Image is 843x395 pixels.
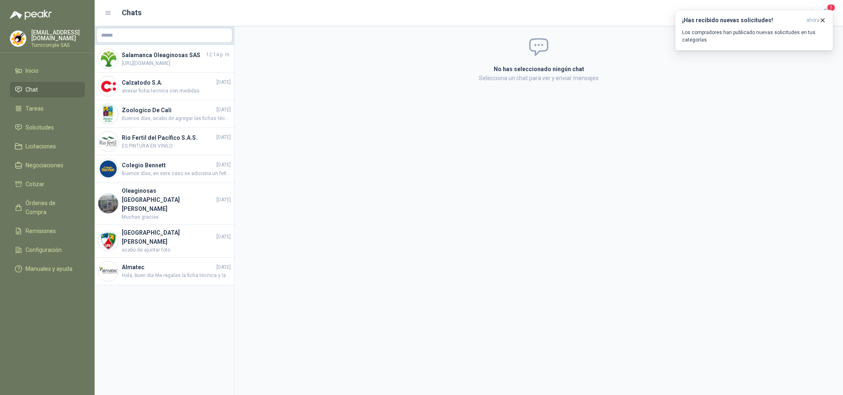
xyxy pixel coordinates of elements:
a: Cotizar [10,176,85,192]
img: Company Logo [98,231,118,251]
img: Logo peakr [10,10,52,20]
span: Solicitudes [26,123,54,132]
a: Company LogoOleaginosas [GEOGRAPHIC_DATA][PERSON_NAME][DATE]Muchas gracias [95,183,234,225]
span: ES PINTURA EN VINILO [122,142,231,150]
p: Selecciona un chat para ver y enviar mensajes [395,74,683,83]
span: Órdenes de Compra [26,199,77,217]
span: Negociaciones [26,161,63,170]
h4: Rio Fertil del Pacífico S.A.S. [122,133,215,142]
span: Manuales y ayuda [26,264,72,273]
a: Solicitudes [10,120,85,135]
a: Company LogoRio Fertil del Pacífico S.A.S.[DATE]ES PINTURA EN VINILO [95,128,234,155]
h4: Calzatodo S.A. [122,78,215,87]
span: Hola, buen dia Me regalas la ficha técnica y la ficha de seguridad del thinner porfa. Quedo atent... [122,272,231,280]
span: Remisiones [26,226,56,236]
a: Company LogoSalamanca Oleaginosas SAS12:14 p. m.[URL][DOMAIN_NAME] [95,45,234,73]
h2: No has seleccionado ningún chat [395,65,683,74]
button: ¡Has recibido nuevas solicitudes!ahora Los compradores han publicado nuevas solicitudes en tus ca... [675,10,833,51]
p: Los compradores han publicado nuevas solicitudes en tus categorías. [682,29,826,44]
span: [DATE] [216,196,231,204]
h4: Salamanca Oleaginosas SAS [122,51,204,60]
a: Remisiones [10,223,85,239]
a: Configuración [10,242,85,258]
h3: ¡Has recibido nuevas solicitudes! [682,17,803,24]
a: Inicio [10,63,85,79]
a: Licitaciones [10,139,85,154]
h4: [GEOGRAPHIC_DATA][PERSON_NAME] [122,228,215,246]
span: Chat [26,85,38,94]
span: Cotizar [26,180,44,189]
p: [EMAIL_ADDRESS][DOMAIN_NAME] [31,30,85,41]
a: Tareas [10,101,85,116]
span: 1 [827,4,836,12]
img: Company Logo [98,49,118,69]
img: Company Logo [98,76,118,96]
span: 12:14 p. m. [206,51,231,59]
span: Tareas [26,104,44,113]
span: [DATE] [216,106,231,114]
span: [DATE] [216,161,231,169]
span: ahora [806,17,820,24]
img: Company Logo [98,261,118,281]
a: Company LogoCalzatodo S.A.[DATE]anexar ficha tecnica con medidas [95,73,234,100]
a: Company LogoColegio Bennett[DATE]Buenos días, en este caso se adiciona un felte domicilio de $800... [95,155,234,183]
h4: Zoologico De Cali [122,106,215,115]
a: Company LogoZoologico De Cali[DATE]Buenos días, acabo de agregar las fichas técnicas. de ambos mo... [95,100,234,128]
a: Negociaciones [10,157,85,173]
img: Company Logo [98,132,118,151]
h4: Oleaginosas [GEOGRAPHIC_DATA][PERSON_NAME] [122,186,215,213]
a: Chat [10,82,85,97]
span: Configuración [26,245,62,254]
span: Buenos días, en este caso se adiciona un felte domicilio de $8000 ya que no se cobraba si se comp... [122,170,231,178]
span: anexar ficha tecnica con medidas [122,87,231,95]
span: acabo de ajuntar foto [122,246,231,254]
span: [DATE] [216,79,231,86]
button: 1 [818,6,833,21]
a: Órdenes de Compra [10,195,85,220]
span: [DATE] [216,134,231,141]
span: Inicio [26,66,39,75]
a: Manuales y ayuda [10,261,85,277]
span: [DATE] [216,263,231,271]
h4: Almatec [122,263,215,272]
span: Buenos días, acabo de agregar las fichas técnicas. de ambos mosquetones, son exactamente los mismos. [122,115,231,122]
span: [URL][DOMAIN_NAME] [122,60,231,67]
img: Company Logo [98,104,118,124]
h1: Chats [122,7,142,18]
span: Licitaciones [26,142,56,151]
img: Company Logo [10,31,26,46]
h4: Colegio Bennett [122,161,215,170]
img: Company Logo [98,159,118,179]
img: Company Logo [98,194,118,213]
p: Tornicomple SAS [31,43,85,48]
span: [DATE] [216,233,231,241]
a: Company LogoAlmatec[DATE]Hola, buen dia Me regalas la ficha técnica y la ficha de seguridad del t... [95,258,234,285]
a: Company Logo[GEOGRAPHIC_DATA][PERSON_NAME][DATE]acabo de ajuntar foto [95,225,234,258]
span: Muchas gracias [122,213,231,221]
